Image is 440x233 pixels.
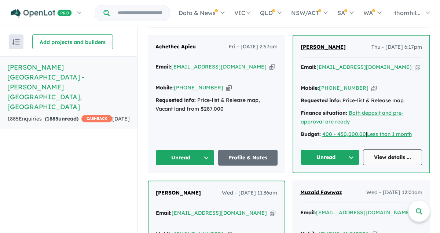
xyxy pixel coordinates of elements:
[371,84,377,92] button: Copy
[7,62,130,112] h5: [PERSON_NAME][GEOGRAPHIC_DATA] - [PERSON_NAME][GEOGRAPHIC_DATA] , [GEOGRAPHIC_DATA]
[301,96,422,105] div: Price-list & Release map
[316,64,412,70] a: [EMAIL_ADDRESS][DOMAIN_NAME]
[155,63,171,70] strong: Email:
[301,130,422,139] div: |
[156,210,172,216] strong: Email:
[363,149,422,165] a: View details ...
[155,42,196,51] a: Achethec Apieu
[367,131,412,137] a: Less than 1 month
[155,84,174,91] strong: Mobile:
[301,85,319,91] strong: Mobile:
[394,9,421,16] span: thornhil...
[269,63,275,71] button: Copy
[270,209,275,217] button: Copy
[156,189,201,197] a: [PERSON_NAME]
[226,84,232,92] button: Copy
[172,210,267,216] a: [EMAIL_ADDRESS][DOMAIN_NAME]
[371,43,422,52] span: Thu - [DATE] 6:17pm
[12,39,20,45] img: sort.svg
[301,131,321,137] strong: Budget:
[47,115,58,122] span: 1885
[301,149,360,165] button: Unread
[319,85,368,91] a: [PHONE_NUMBER]
[222,189,277,197] span: Wed - [DATE] 11:36am
[301,64,316,70] strong: Email:
[155,96,278,114] div: Price-list & Release map, Vacant land from $287,000
[45,115,78,122] strong: ( unread)
[300,188,342,197] a: Muzaid Fawwaz
[32,34,113,49] button: Add projects and builders
[300,209,316,216] strong: Email:
[229,42,278,51] span: Fri - [DATE] 2:57am
[218,150,278,166] a: Profile & Notes
[81,115,112,122] span: CASHBACK
[301,44,346,50] span: [PERSON_NAME]
[301,97,341,104] strong: Requested info:
[111,5,168,21] input: Try estate name, suburb, builder or developer
[155,43,196,50] span: Achethec Apieu
[11,9,72,18] img: Openlot PRO Logo White
[156,189,201,196] span: [PERSON_NAME]
[300,189,342,196] span: Muzaid Fawwaz
[301,43,346,52] a: [PERSON_NAME]
[301,110,404,125] a: Both deposit and pre-approval are ready
[322,131,366,137] a: 400 - 450,000.00
[174,84,223,91] a: [PHONE_NUMBER]
[171,63,267,70] a: [EMAIL_ADDRESS][DOMAIN_NAME]
[112,115,130,122] span: [DATE]
[415,63,420,71] button: Copy
[301,110,347,116] strong: Finance situation:
[366,188,422,197] span: Wed - [DATE] 12:01am
[316,209,411,216] a: [EMAIL_ADDRESS][DOMAIN_NAME]
[155,97,196,103] strong: Requested info:
[7,115,112,123] div: 1885 Enquir ies
[155,150,215,166] button: Unread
